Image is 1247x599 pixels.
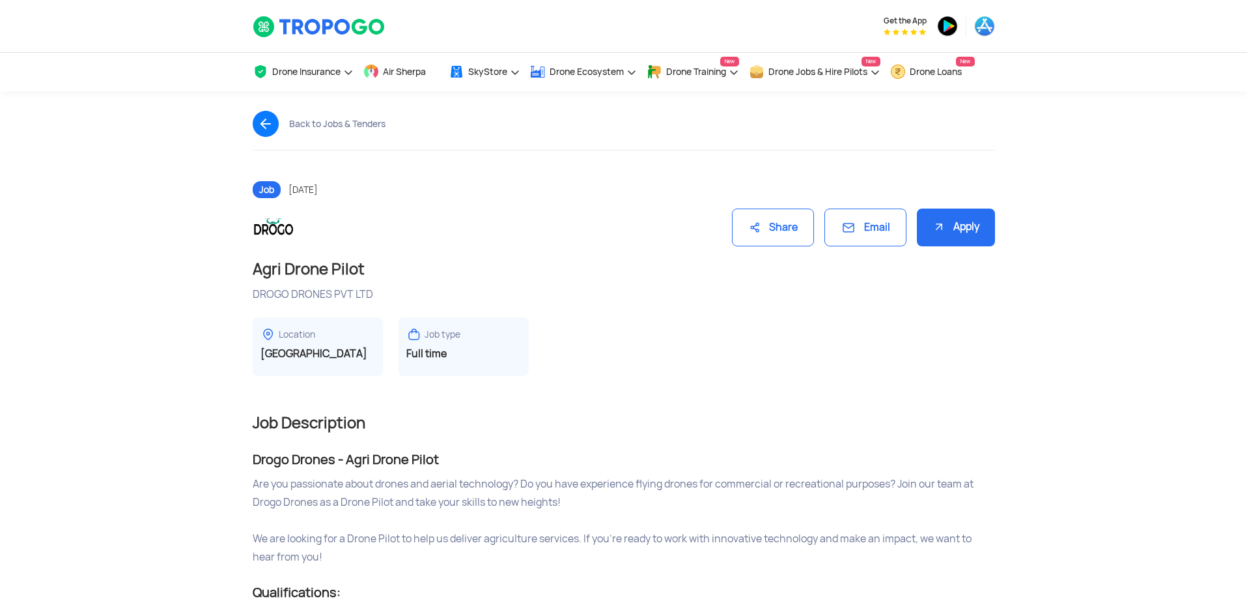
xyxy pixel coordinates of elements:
[468,66,507,77] span: SkyStore
[279,329,315,341] div: Location
[666,66,726,77] span: Drone Training
[862,57,880,66] span: New
[383,66,426,77] span: Air Sherpa
[748,221,761,234] img: ic_share.svg
[732,209,814,247] div: Share
[260,347,375,360] h3: [GEOGRAPHIC_DATA]
[884,29,926,35] img: App Raking
[289,119,385,129] div: Back to Jobs & Tenders
[253,530,995,566] div: We are looking for a Drone Pilot to help us deliver agriculture services. If you're ready to work...
[917,209,995,247] div: Apply
[890,53,975,91] a: Drone LoansNew
[768,66,867,77] span: Drone Jobs & Hire Pilots
[647,53,739,91] a: Drone TrainingNew
[253,475,995,512] div: Are you passionate about drones and aerial technology? Do you have experience flying drones for c...
[449,53,520,91] a: SkyStore
[884,16,927,26] span: Get the App
[288,184,318,196] span: [DATE]
[841,220,856,235] img: ic_mail.svg
[720,57,739,66] span: New
[272,66,341,77] span: Drone Insurance
[363,53,439,91] a: Air Sherpa
[550,66,624,77] span: Drone Ecosystem
[932,220,946,233] img: ic_apply.svg
[824,209,906,247] div: Email
[406,347,521,360] h3: Full time
[749,53,880,91] a: Drone Jobs & Hire PilotsNew
[253,207,294,248] img: drogo.png
[530,53,637,91] a: Drone Ecosystem
[253,16,386,38] img: TropoGo Logo
[253,53,354,91] a: Drone Insurance
[425,329,460,341] div: Job type
[260,327,276,342] img: ic_locationdetail.svg
[910,66,962,77] span: Drone Loans
[253,413,995,433] h2: Job Description
[956,57,975,66] span: New
[406,327,422,342] img: ic_jobtype.svg
[253,449,995,470] div: Drogo Drones - Agri Drone Pilot
[253,287,995,302] div: DROGO DRONES PVT LTD
[253,181,281,198] span: Job
[253,259,995,280] h1: Agri Drone Pilot
[937,16,958,37] img: ic_playstore.png
[974,16,995,37] img: ic_appstore.png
